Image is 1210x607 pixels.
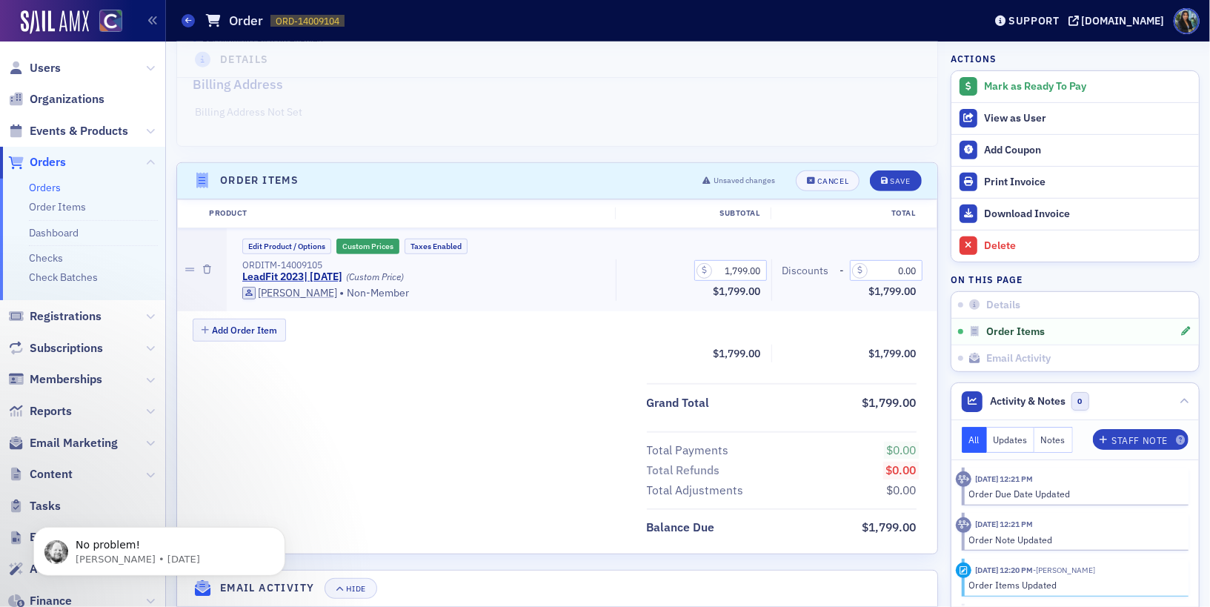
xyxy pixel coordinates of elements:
[229,12,263,30] h1: Order
[969,487,1179,500] div: Order Due Date Updated
[647,442,729,460] div: Total Payments
[984,176,1191,189] div: Print Invoice
[1034,427,1073,453] button: Notes
[336,239,399,254] button: Custom Prices
[29,200,86,213] a: Order Items
[21,10,89,34] img: SailAMX
[984,239,1191,253] div: Delete
[887,442,917,457] span: $0.00
[886,462,917,477] span: $0.00
[30,371,102,388] span: Memberships
[8,91,104,107] a: Organizations
[951,166,1199,198] a: Print Invoice
[714,285,761,298] span: $1,799.00
[276,15,339,27] span: ORD-14009104
[986,352,1051,365] span: Email Activity
[30,154,66,170] span: Orders
[8,435,118,451] a: Email Marketing
[30,403,72,419] span: Reports
[647,442,734,460] span: Total Payments
[1174,8,1200,34] span: Profile
[99,10,122,33] img: SailAMX
[984,144,1191,157] div: Add Coupon
[615,208,771,219] div: Subtotal
[951,230,1199,262] button: Delete
[8,371,102,388] a: Memberships
[220,52,269,67] h4: Details
[325,578,376,599] button: Hide
[30,466,73,482] span: Content
[89,10,122,35] a: View Homepage
[975,565,1033,575] time: 8/26/2025 12:20 PM
[29,226,79,239] a: Dashboard
[8,123,128,139] a: Events & Products
[714,175,775,187] span: Unsaved changes
[986,299,1020,312] span: Details
[975,519,1033,529] time: 8/26/2025 12:21 PM
[346,271,404,282] div: (Custom Price)
[647,462,725,480] span: Total Refunds
[1082,14,1165,27] div: [DOMAIN_NAME]
[242,259,605,271] div: ORDITM-14009105
[8,466,73,482] a: Content
[30,435,118,451] span: Email Marketing
[869,285,917,298] span: $1,799.00
[796,170,860,191] button: Cancel
[29,251,63,265] a: Checks
[951,134,1199,166] button: Add Coupon
[1008,14,1060,27] div: Support
[1071,392,1090,411] span: 0
[869,347,917,360] span: $1,799.00
[647,394,710,412] div: Grand Total
[8,340,103,356] a: Subscriptions
[986,325,1045,339] span: Order Items
[984,80,1191,93] div: Mark as Ready To Pay
[1068,16,1170,26] button: [DOMAIN_NAME]
[347,585,366,593] div: Hide
[8,498,61,514] a: Tasks
[647,394,715,412] span: Grand Total
[887,482,917,497] span: $0.00
[8,529,87,545] a: E-Learning
[862,395,917,410] span: $1,799.00
[8,60,61,76] a: Users
[258,287,337,300] div: [PERSON_NAME]
[199,208,615,219] div: Product
[991,394,1066,409] span: Activity & Notes
[890,177,910,185] div: Save
[647,462,720,480] div: Total Refunds
[29,181,61,194] a: Orders
[969,533,1179,546] div: Order Note Updated
[951,52,997,65] h4: Actions
[193,319,286,342] button: Add Order Item
[782,263,834,279] span: Discounts
[694,260,767,281] input: 0.00
[969,578,1179,591] div: Order Items Updated
[647,482,749,500] span: Total Adjustments
[242,271,342,284] a: LeadFit 2023| [DATE]
[850,260,923,281] input: 0.00
[862,520,917,534] span: $1,799.00
[647,519,715,537] div: Balance Due
[951,198,1199,230] a: Download Invoice
[196,105,920,120] p: Billing Address Not Set
[1111,437,1168,445] div: Staff Note
[984,112,1191,125] div: View as User
[8,561,99,577] a: Automations
[1033,565,1095,575] span: Brenda Astorga
[951,71,1199,102] button: Mark as Ready To Pay
[956,471,971,487] div: Activity
[870,170,921,191] button: Save
[714,347,761,360] span: $1,799.00
[840,263,845,279] span: -
[956,517,971,533] div: Activity
[242,286,605,301] div: Non-Member
[8,154,66,170] a: Orders
[242,239,331,254] button: Edit Product / Options
[647,519,720,537] span: Balance Due
[771,208,926,219] div: Total
[987,427,1035,453] button: Updates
